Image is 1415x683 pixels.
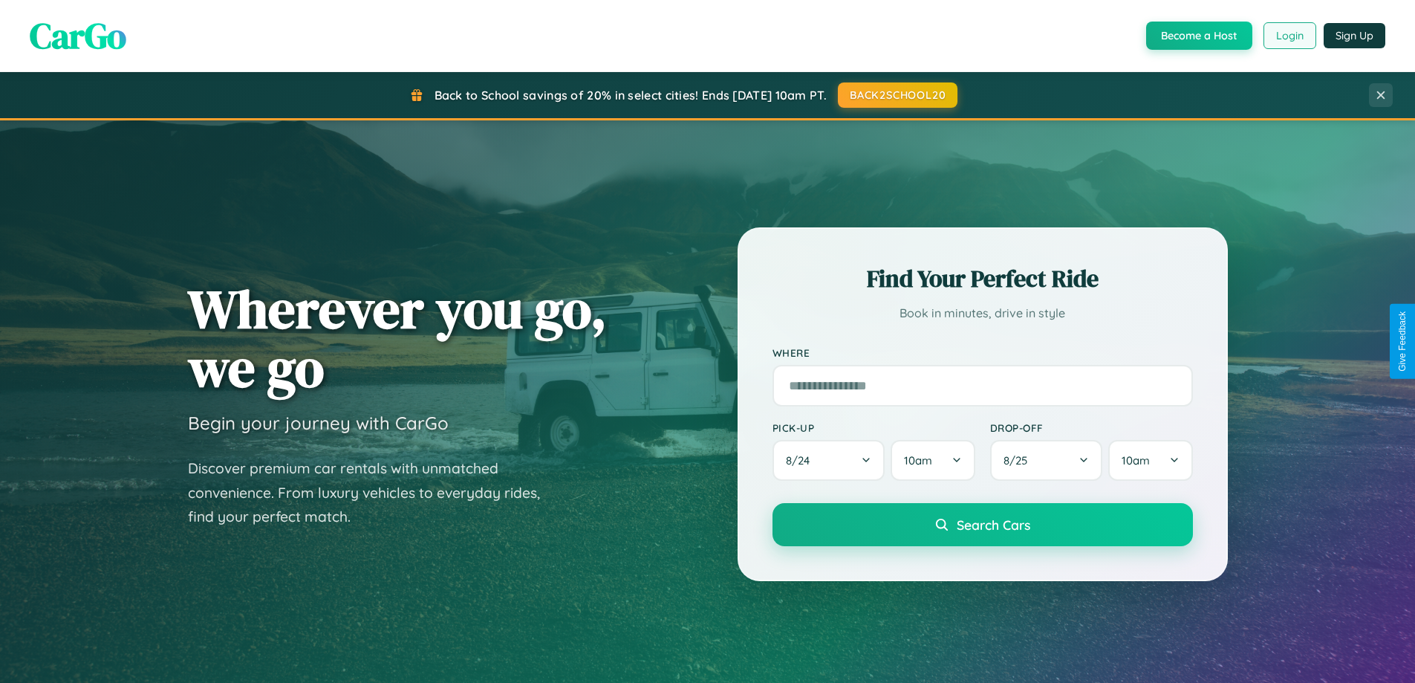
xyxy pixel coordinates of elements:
span: Back to School savings of 20% in select cities! Ends [DATE] 10am PT. [435,88,827,103]
h1: Wherever you go, we go [188,279,607,397]
button: 10am [891,440,975,481]
h3: Begin your journey with CarGo [188,412,449,434]
button: Search Cars [772,503,1193,546]
label: Pick-up [772,421,975,434]
button: 8/24 [772,440,885,481]
span: CarGo [30,11,126,60]
button: Login [1263,22,1316,49]
label: Drop-off [990,421,1193,434]
button: Sign Up [1324,23,1385,48]
h2: Find Your Perfect Ride [772,262,1193,295]
div: Give Feedback [1397,311,1408,372]
span: 10am [904,453,932,467]
p: Discover premium car rentals with unmatched convenience. From luxury vehicles to everyday rides, ... [188,456,559,529]
p: Book in minutes, drive in style [772,302,1193,324]
span: 8 / 24 [786,453,817,467]
button: Become a Host [1146,22,1252,50]
label: Where [772,346,1193,359]
span: 8 / 25 [1003,453,1035,467]
button: 10am [1108,440,1192,481]
span: Search Cars [957,517,1030,533]
span: 10am [1122,453,1150,467]
button: BACK2SCHOOL20 [838,82,957,108]
button: 8/25 [990,440,1103,481]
